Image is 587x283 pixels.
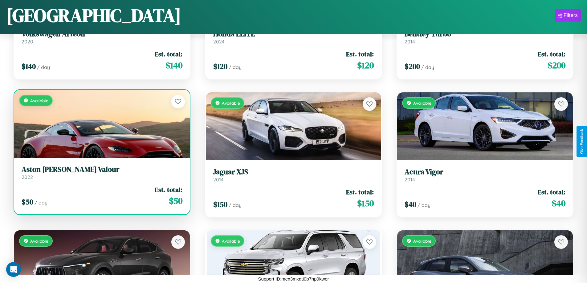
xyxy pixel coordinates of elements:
[213,168,374,176] h3: Jaguar XJS
[155,185,182,194] span: Est. total:
[22,165,182,180] a: Aston [PERSON_NAME] Valour2022
[405,176,415,183] span: 2014
[538,188,565,196] span: Est. total:
[155,50,182,59] span: Est. total:
[357,59,374,71] span: $ 120
[548,59,565,71] span: $ 200
[357,197,374,209] span: $ 150
[22,197,33,207] span: $ 50
[30,238,48,244] span: Available
[413,238,431,244] span: Available
[30,98,48,103] span: Available
[229,64,242,70] span: / day
[213,176,224,183] span: 2014
[213,199,227,209] span: $ 150
[564,12,578,18] div: Filters
[37,64,50,70] span: / day
[555,9,581,22] button: Filters
[405,30,565,38] h3: Bentley Turbo
[222,100,240,106] span: Available
[405,38,415,45] span: 2014
[6,3,181,28] h1: [GEOGRAPHIC_DATA]
[213,38,225,45] span: 2024
[580,129,584,154] div: Give Feedback
[421,64,434,70] span: / day
[552,197,565,209] span: $ 40
[213,168,374,183] a: Jaguar XJS2014
[229,202,242,208] span: / day
[22,30,182,45] a: Volkswagen Arteon2020
[213,30,374,38] h3: Honda ELITE
[6,262,21,277] div: Open Intercom Messenger
[22,165,182,174] h3: Aston [PERSON_NAME] Valour
[258,275,329,283] p: Support ID: mex3mkqti0b7hp9kwer
[169,195,182,207] span: $ 50
[213,30,374,45] a: Honda ELITE2024
[538,50,565,59] span: Est. total:
[165,59,182,71] span: $ 140
[22,30,182,38] h3: Volkswagen Arteon
[346,188,374,196] span: Est. total:
[22,61,36,71] span: $ 140
[35,200,47,206] span: / day
[222,238,240,244] span: Available
[22,38,33,45] span: 2020
[213,61,227,71] span: $ 120
[405,61,420,71] span: $ 200
[405,30,565,45] a: Bentley Turbo2014
[405,199,416,209] span: $ 40
[413,100,431,106] span: Available
[418,202,430,208] span: / day
[405,168,565,183] a: Acura Vigor2014
[22,174,33,180] span: 2022
[346,50,374,59] span: Est. total:
[405,168,565,176] h3: Acura Vigor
